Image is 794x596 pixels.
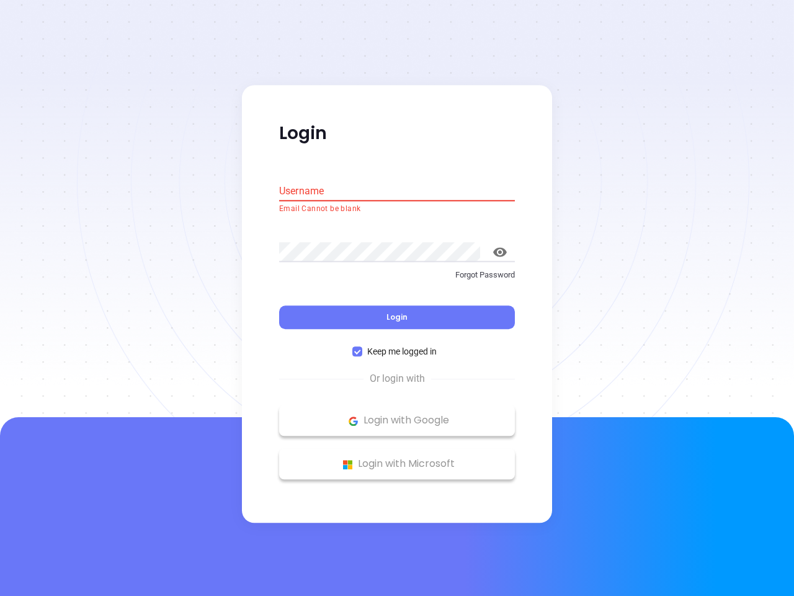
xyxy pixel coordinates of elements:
span: Or login with [364,372,431,387]
p: Email Cannot be blank [279,203,515,215]
p: Forgot Password [279,269,515,281]
p: Login with Google [285,412,509,430]
button: toggle password visibility [485,237,515,267]
button: Login [279,306,515,330]
span: Login [386,312,408,323]
img: Microsoft Logo [340,457,355,472]
img: Google Logo [346,413,361,429]
p: Login with Microsoft [285,455,509,474]
button: Microsoft Logo Login with Microsoft [279,449,515,480]
a: Forgot Password [279,269,515,291]
span: Keep me logged in [362,345,442,359]
button: Google Logo Login with Google [279,405,515,436]
p: Login [279,122,515,145]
